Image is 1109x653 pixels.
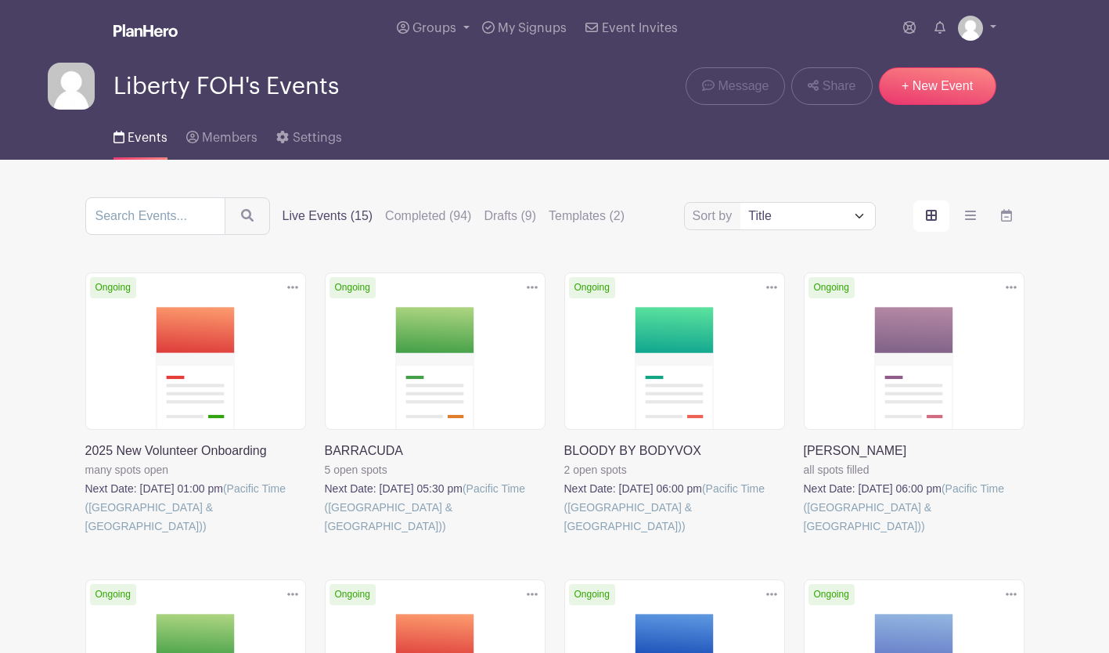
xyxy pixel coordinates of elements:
a: Events [113,110,167,160]
a: Members [186,110,257,160]
input: Search Events... [85,197,225,235]
div: order and view [913,200,1024,232]
span: Share [823,77,856,96]
a: Settings [276,110,341,160]
span: Liberty FOH's Events [113,74,339,99]
label: Live Events (15) [283,207,373,225]
a: Share [791,67,872,105]
span: Settings [293,132,342,144]
label: Sort by [693,207,737,225]
img: default-ce2991bfa6775e67f084385cd625a349d9dcbb7a52a09fb2fda1e96e2d18dcdb.png [958,16,983,41]
span: Message [718,77,769,96]
div: filters [283,207,625,225]
a: Message [686,67,785,105]
span: My Signups [498,22,567,34]
img: logo_white-6c42ec7e38ccf1d336a20a19083b03d10ae64f83f12c07503d8b9e83406b4c7d.svg [113,24,178,37]
span: Members [202,132,257,144]
label: Templates (2) [549,207,625,225]
span: Event Invites [602,22,678,34]
span: Groups [412,22,456,34]
label: Drafts (9) [484,207,536,225]
a: + New Event [879,67,996,105]
label: Completed (94) [385,207,471,225]
img: default-ce2991bfa6775e67f084385cd625a349d9dcbb7a52a09fb2fda1e96e2d18dcdb.png [48,63,95,110]
span: Events [128,132,167,144]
